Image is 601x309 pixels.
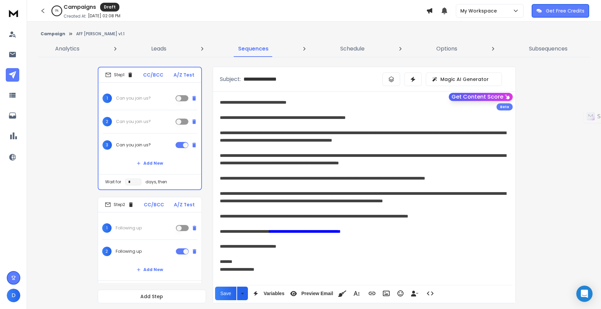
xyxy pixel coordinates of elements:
[215,287,237,300] button: Save
[98,67,202,190] li: Step1CC/BCCA/Z Test1Can you join us?2Can you join us?3Can you join us?Add NewWait fordays, then
[262,291,286,296] span: Variables
[41,31,65,37] button: Campaign
[546,7,584,14] p: Get Free Credits
[102,140,112,150] span: 3
[102,94,112,103] span: 1
[525,41,572,57] a: Subsequences
[174,71,194,78] p: A/Z Test
[436,45,457,53] p: Options
[496,103,513,110] div: Beta
[64,14,87,19] p: Created At:
[7,289,20,302] button: D
[116,119,151,124] p: Can you join us?
[105,202,134,208] div: Step 2
[249,287,286,300] button: Variables
[102,247,112,256] span: 2
[287,287,334,300] button: Preview Email
[300,291,334,296] span: Preview Email
[424,287,437,300] button: Code View
[147,41,170,57] a: Leads
[131,263,168,276] button: Add New
[380,287,393,300] button: Insert Image (⌘P)
[105,179,121,185] p: Wait for
[55,45,79,53] p: Analytics
[336,287,349,300] button: Clean HTML
[144,201,164,208] p: CC/BCC
[151,45,166,53] p: Leads
[408,287,421,300] button: Insert Unsubscribe Link
[234,41,273,57] a: Sequences
[394,287,407,300] button: Emoticons
[350,287,363,300] button: More Text
[529,45,568,53] p: Subsequences
[238,45,269,53] p: Sequences
[432,41,461,57] a: Options
[88,13,120,19] p: [DATE] 02:08 PM
[7,7,20,19] img: logo
[51,41,84,57] a: Analytics
[449,93,513,101] button: Get Content Score
[64,3,96,11] h1: Campaigns
[532,4,589,18] button: Get Free Credits
[98,197,202,296] li: Step2CC/BCCA/Z Test1Following up2Following upAdd NewWait fordays, then
[116,142,151,148] p: Can you join us?
[576,286,593,302] div: Open Intercom Messenger
[116,96,151,101] p: Can you join us?
[116,249,142,254] p: Following up
[116,225,142,231] p: Following up
[98,290,206,303] button: Add Step
[340,45,365,53] p: Schedule
[105,72,133,78] div: Step 1
[426,73,502,86] button: Magic AI Generator
[460,7,500,14] p: My Workspace
[102,117,112,126] span: 2
[220,75,241,83] p: Subject:
[440,76,489,83] p: Magic AI Generator
[76,31,124,37] p: AFF [PERSON_NAME] v1.1
[100,3,119,12] div: Draft
[143,71,163,78] p: CC/BCC
[174,201,195,208] p: A/Z Test
[336,41,369,57] a: Schedule
[55,9,59,13] p: 0 %
[145,179,167,185] p: days, then
[102,223,112,233] span: 1
[366,287,378,300] button: Insert Link (⌘K)
[131,157,168,170] button: Add New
